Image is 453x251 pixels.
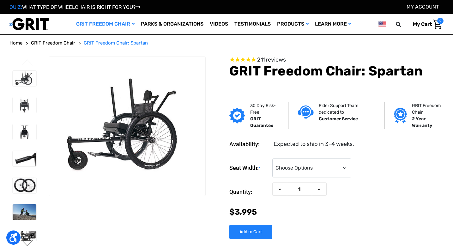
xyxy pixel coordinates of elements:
img: GRIT Freedom Chair: Spartan [13,177,36,193]
a: Learn More [312,14,354,34]
img: GRIT Freedom Chair: Spartan [13,124,36,140]
span: $3,995 [229,207,257,217]
h1: GRIT Freedom Chair: Spartan [229,63,444,79]
span: reviews [266,56,286,63]
a: Videos [207,14,231,34]
img: Grit freedom [394,108,407,123]
p: Rider Support Team dedicated to [319,102,375,116]
strong: GRIT Guarantee [250,116,273,128]
strong: Customer Service [319,116,358,122]
img: GRIT Guarantee [229,108,245,123]
span: 211 reviews [257,56,286,63]
a: GRIT Freedom Chair [31,39,75,47]
a: Account [407,4,439,10]
img: GRIT Freedom Chair: Spartan [13,204,36,220]
span: Rated 4.6 out of 5 stars 211 reviews [229,57,444,63]
button: Go to slide 4 of 4 [21,59,34,67]
p: GRIT Freedom Chair [412,102,446,116]
label: Seat Width: [229,158,269,178]
img: GRIT Freedom Chair: Spartan [13,97,36,113]
a: Parks & Organizations [138,14,207,34]
span: My Cart [413,21,432,27]
a: QUIZ:WHAT TYPE OF WHEELCHAIR IS RIGHT FOR YOU? [9,4,140,10]
span: 0 [437,18,444,24]
nav: Breadcrumb [9,39,444,47]
img: GRIT Freedom Chair: Spartan [13,71,36,87]
a: Products [274,14,312,34]
input: Add to Cart [229,225,272,239]
a: Cart with 0 items [408,18,444,31]
a: Testimonials [231,14,274,34]
a: GRIT Freedom Chair: Spartan [84,39,148,47]
img: GRIT Freedom Chair: Spartan [49,74,205,178]
a: GRIT Freedom Chair [73,14,138,34]
img: GRIT All-Terrain Wheelchair and Mobility Equipment [9,18,49,31]
img: GRIT Freedom Chair: Spartan [13,151,36,167]
img: Cart [433,20,442,29]
a: Home [9,39,22,47]
dt: Availability: [229,140,269,148]
span: GRIT Freedom Chair [31,40,75,46]
p: 30 Day Risk-Free [250,102,279,116]
img: Customer service [298,105,314,118]
button: Go to slide 2 of 4 [21,240,34,248]
span: QUIZ: [9,4,22,10]
input: Search [399,18,408,31]
dd: Expected to ship in 3-4 weeks. [274,140,354,148]
strong: 2 Year Warranty [412,116,432,128]
span: Home [9,40,22,46]
span: GRIT Freedom Chair: Spartan [84,40,148,46]
img: GRIT Freedom Chair: Spartan [13,231,36,247]
img: us.png [378,20,386,28]
label: Quantity: [229,182,269,201]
